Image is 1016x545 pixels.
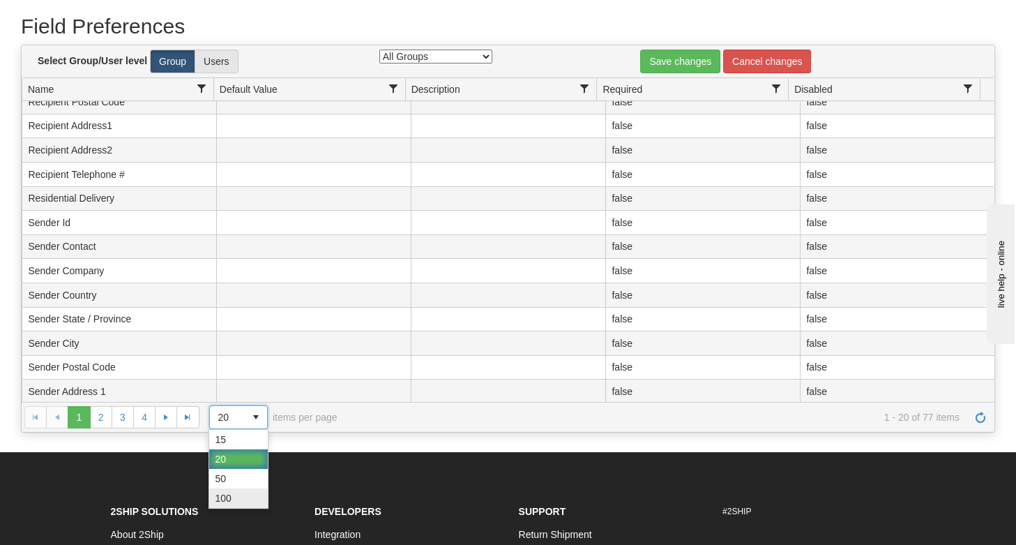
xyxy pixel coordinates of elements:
[68,406,90,428] span: Page 1
[800,138,994,163] td: false
[605,163,800,187] td: false
[133,406,156,428] a: 4
[605,90,800,114] td: false
[10,12,129,22] div: live help - online
[28,82,54,96] span: Name
[605,283,800,308] td: false
[195,50,238,73] label: Users
[605,380,800,404] td: false
[209,405,268,429] span: Page sizes drop down
[723,50,811,73] a: Cancel changes
[605,187,800,211] td: false
[22,331,216,356] td: Sender City
[190,77,213,100] a: Name filter column settings
[969,406,992,428] a: Refresh
[245,406,267,428] span: select
[22,356,216,380] td: Sender Postal Code
[605,259,800,283] td: false
[411,82,460,96] span: Description
[22,163,216,187] td: Recipient Telephone #
[794,82,832,96] span: Disabled
[519,529,592,540] a: Return Shipment
[800,114,994,139] td: false
[800,283,994,308] td: false
[22,187,216,211] td: Residential Delivery
[800,90,994,114] td: false
[21,15,995,38] h1: Field Preferences
[22,235,216,260] td: Sender Contact
[640,50,720,73] a: Save changes
[800,235,994,260] td: false
[22,259,216,283] td: Sender Company
[22,114,216,139] td: Recipient Address1
[220,82,278,96] span: Default Value
[112,406,134,428] a: 3
[573,77,596,100] a: Description filter column settings
[111,529,164,540] a: About 2Ship
[605,356,800,380] td: false
[22,308,216,332] td: Sender State / Province
[605,235,800,260] td: false
[984,201,1015,343] iframe: chat widget
[314,506,381,517] strong: Developers
[800,259,994,283] td: false
[22,283,216,308] td: Sender Country
[956,77,980,100] a: Disabled filter column settings
[800,331,994,356] td: false
[22,90,216,114] td: Recipient Postal Code
[22,138,216,163] td: Recipient Address2
[208,429,268,509] div: Page sizes drop down
[314,529,361,540] a: Integration
[215,491,231,505] span: 100
[215,472,226,486] span: 50
[764,77,788,100] a: Required filter column settings
[519,506,566,517] strong: Support
[22,380,216,404] td: Sender Address 1
[218,410,236,424] span: 20
[722,507,906,516] h6: #2SHIP
[605,138,800,163] td: false
[605,308,800,332] td: false
[111,506,199,517] strong: 2Ship Solutions
[209,405,338,429] span: items per page
[38,54,147,68] label: Select Group/User level
[602,82,642,96] span: Required
[605,114,800,139] td: false
[215,433,226,447] span: 15
[90,406,112,428] a: 2
[800,163,994,187] td: false
[209,430,268,508] ul: Page sizes drop down
[800,380,994,404] td: false
[381,77,405,100] a: Default Value filter column settings
[176,406,199,428] a: Go to the last page
[800,187,994,211] td: false
[22,45,994,78] div: grid toolbar
[800,356,994,380] td: false
[800,211,994,235] td: false
[150,50,195,73] label: Group
[155,406,177,428] a: Go to the next page
[800,308,994,332] td: false
[605,331,800,356] td: false
[22,211,216,235] td: Sender Id
[215,452,226,466] span: 20
[605,211,800,235] td: false
[357,412,960,423] span: 1 - 20 of 77 items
